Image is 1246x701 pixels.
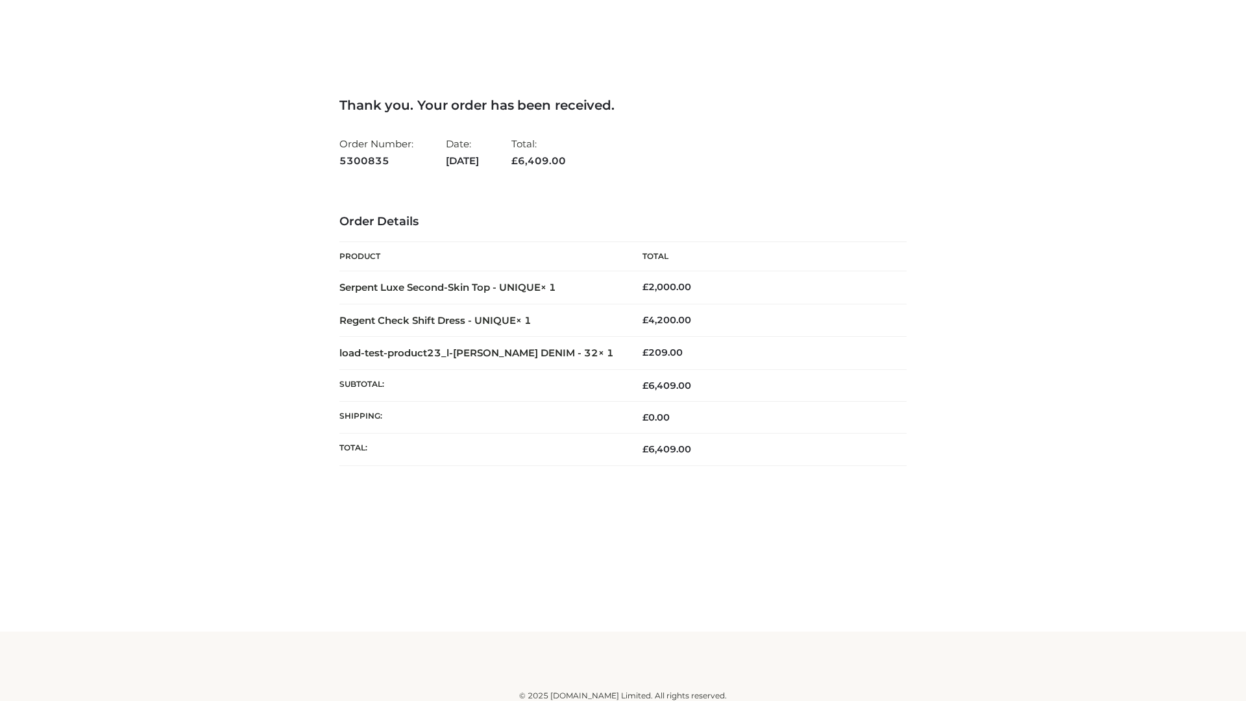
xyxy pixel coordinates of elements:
h3: Thank you. Your order has been received. [339,97,907,113]
span: £ [642,443,648,455]
strong: 5300835 [339,153,413,169]
strong: Serpent Luxe Second-Skin Top - UNIQUE [339,281,556,293]
th: Total: [339,434,623,465]
bdi: 209.00 [642,347,683,358]
strong: × 1 [516,314,531,326]
th: Shipping: [339,402,623,434]
th: Product [339,242,623,271]
strong: load-test-product23_l-[PERSON_NAME] DENIM - 32 [339,347,614,359]
bdi: 4,200.00 [642,314,691,326]
span: 6,409.00 [642,443,691,455]
strong: Regent Check Shift Dress - UNIQUE [339,314,531,326]
span: 6,409.00 [511,154,566,167]
span: £ [642,281,648,293]
strong: [DATE] [446,153,479,169]
span: £ [642,314,648,326]
strong: × 1 [598,347,614,359]
span: 6,409.00 [642,380,691,391]
bdi: 0.00 [642,412,670,423]
th: Total [623,242,907,271]
span: £ [642,380,648,391]
li: Total: [511,132,566,172]
span: £ [511,154,518,167]
li: Order Number: [339,132,413,172]
th: Subtotal: [339,369,623,401]
strong: × 1 [541,281,556,293]
li: Date: [446,132,479,172]
span: £ [642,347,648,358]
bdi: 2,000.00 [642,281,691,293]
span: £ [642,412,648,423]
h3: Order Details [339,215,907,229]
